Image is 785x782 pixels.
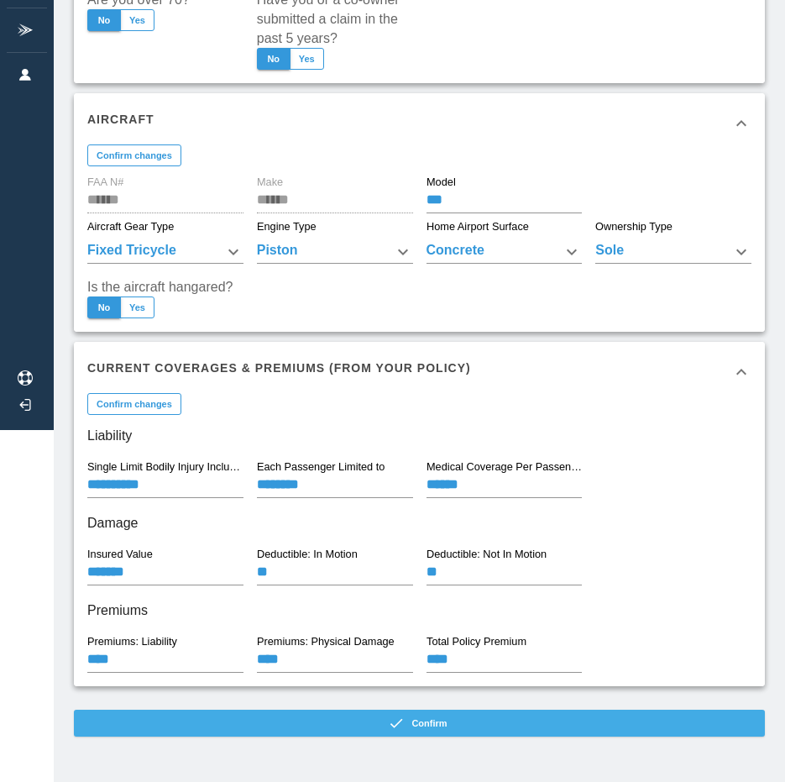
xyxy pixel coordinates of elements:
h6: Current Coverages & Premiums (from your policy) [87,359,471,377]
label: Model [427,175,456,190]
button: No [87,297,121,318]
label: Aircraft Gear Type [87,219,174,234]
label: Premiums: Liability [87,634,177,649]
button: Yes [290,48,324,70]
button: Confirm changes [87,144,181,166]
div: Sole [595,240,751,264]
button: No [257,48,290,70]
label: Insured Value [87,547,153,562]
h6: Premiums [87,599,751,622]
h6: Damage [87,512,751,535]
label: Single Limit Bodily Injury Including Passengers, and Property Damage: Each Occurrence [87,459,243,475]
label: Deductible: In Motion [257,547,358,562]
button: No [87,9,121,31]
button: Confirm changes [87,393,181,415]
div: Piston [257,240,413,264]
div: Fixed Tricycle [87,240,243,264]
label: Each Passenger Limited to [257,459,385,475]
div: Aircraft [74,93,765,154]
label: Total Policy Premium [427,634,526,649]
label: Deductible: Not In Motion [427,547,547,562]
label: Premiums: Physical Damage [257,634,395,649]
label: Make [257,175,283,190]
label: Ownership Type [595,219,672,234]
h6: Aircraft [87,110,154,129]
label: Home Airport Surface [427,219,529,234]
label: Engine Type [257,219,317,234]
label: FAA N# [87,175,123,190]
button: Confirm [74,710,765,737]
label: Is the aircraft hangared? [87,277,233,297]
button: Yes [120,297,154,318]
div: Current Coverages & Premiums (from your policy) [74,342,765,402]
label: Medical Coverage Per Passenger [427,459,582,475]
div: Concrete [427,240,583,264]
button: Yes [120,9,154,31]
h6: Liability [87,424,751,448]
